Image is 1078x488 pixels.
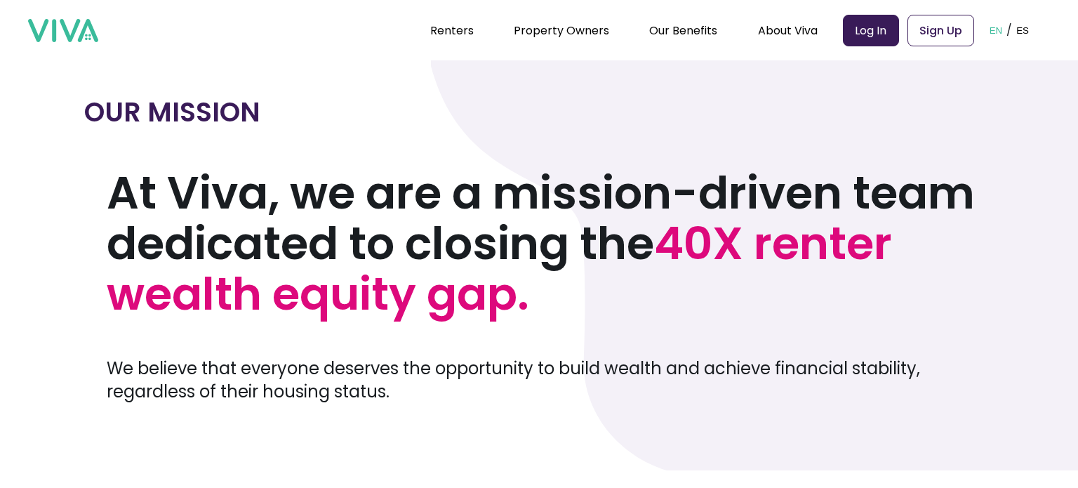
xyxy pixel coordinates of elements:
[28,19,98,43] img: viva
[514,22,609,39] a: Property Owners
[107,168,994,319] h1: At Viva, we are a mission-driven team dedicated to closing the
[758,13,818,48] div: About Viva
[107,357,994,403] p: We believe that everyone deserves the opportunity to build wealth and achieve financial stability...
[1006,20,1012,41] p: /
[84,94,994,131] h2: OUR MISSION
[107,212,892,325] span: 40X renter wealth equity gap.
[985,8,1007,52] button: EN
[649,13,717,48] div: Our Benefits
[1012,8,1033,52] button: ES
[430,22,474,39] a: Renters
[907,15,974,46] a: Sign Up
[843,15,899,46] a: Log In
